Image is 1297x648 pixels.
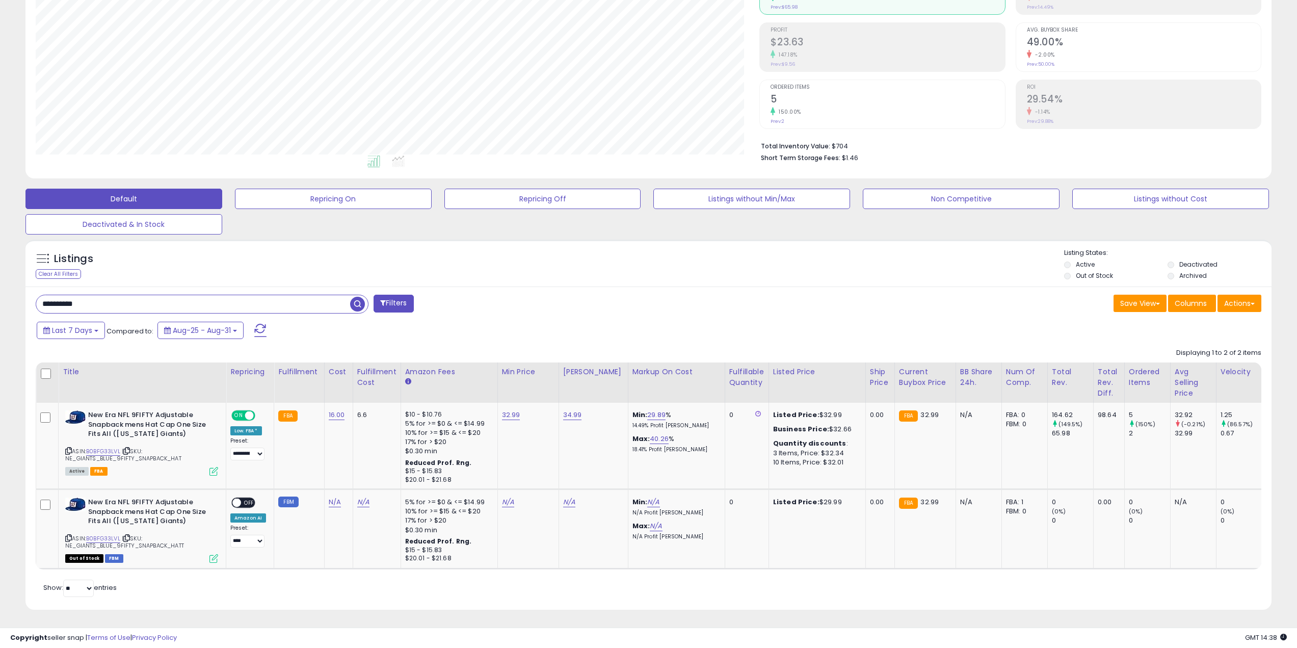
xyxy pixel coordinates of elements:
[107,326,153,336] span: Compared to:
[653,189,850,209] button: Listings without Min/Max
[1052,516,1093,525] div: 0
[1027,28,1261,33] span: Avg. Buybox Share
[1175,298,1207,308] span: Columns
[632,422,717,429] p: 14.49% Profit [PERSON_NAME]
[773,458,858,467] div: 10 Items, Price: $32.01
[563,367,624,377] div: [PERSON_NAME]
[65,534,184,550] span: | SKU: NE_GIANTS_BLUE_9FIFTY_SNAPBACK_HATT
[230,513,266,523] div: Amazon AI
[773,438,846,448] b: Quantity discounts
[88,410,212,442] b: New Era NFL 9FIFTY Adjustable Snapback mens Hat Cap One Size Fits All ([US_STATE] Giants)
[1179,260,1217,269] label: Deactivated
[1114,295,1167,312] button: Save View
[1098,498,1117,507] div: 0.00
[86,447,120,456] a: B0BFG33LVL
[632,509,717,516] p: N/A Profit [PERSON_NAME]
[1006,498,1040,507] div: FBA: 1
[1175,498,1208,507] div: N/A
[105,554,123,563] span: FBM
[278,497,298,507] small: FBM
[405,437,490,447] div: 17% for > $20
[1129,507,1143,515] small: (0%)
[87,633,130,642] a: Terms of Use
[761,153,840,162] b: Short Term Storage Fees:
[10,633,177,643] div: seller snap | |
[1098,410,1117,420] div: 98.64
[230,426,262,435] div: Low. FBA *
[870,410,887,420] div: 0.00
[1052,410,1093,420] div: 164.62
[632,410,717,429] div: %
[1175,367,1212,399] div: Avg Selling Price
[357,367,396,388] div: Fulfillment Cost
[1179,271,1207,280] label: Archived
[405,516,490,525] div: 17% for > $20
[405,419,490,428] div: 5% for >= $0 & <= $14.99
[65,498,86,511] img: 41b60OJyNjL._SL40_.jpg
[632,497,648,507] b: Min:
[1052,367,1089,388] div: Total Rev.
[1076,271,1113,280] label: Out of Stock
[90,467,108,476] span: FBA
[65,410,86,424] img: 41b60OJyNjL._SL40_.jpg
[1175,429,1216,438] div: 32.99
[502,410,520,420] a: 32.99
[25,214,222,235] button: Deactivated & In Stock
[405,410,490,419] div: $10 - $10.76
[1031,51,1055,59] small: -2.00%
[405,447,490,456] div: $0.30 min
[773,498,858,507] div: $29.99
[405,476,490,484] div: $20.01 - $21.68
[563,497,575,507] a: N/A
[632,446,717,453] p: 18.41% Profit [PERSON_NAME]
[405,526,490,535] div: $0.30 min
[773,410,858,420] div: $32.99
[329,410,345,420] a: 16.00
[870,498,887,507] div: 0.00
[773,449,858,458] div: 3 Items, Price: $32.34
[502,497,514,507] a: N/A
[1072,189,1269,209] button: Listings without Cost
[1135,420,1155,428] small: (150%)
[405,467,490,476] div: $15 - $15.83
[43,583,117,592] span: Show: entries
[63,367,222,377] div: Title
[10,633,47,642] strong: Copyright
[771,4,798,10] small: Prev: $65.98
[1098,367,1120,399] div: Total Rev. Diff.
[1217,295,1261,312] button: Actions
[1129,498,1170,507] div: 0
[405,507,490,516] div: 10% for >= $15 & <= $20
[405,458,472,467] b: Reduced Prof. Rng.
[632,521,650,531] b: Max:
[1027,4,1053,10] small: Prev: 14.49%
[65,410,218,475] div: ASIN:
[729,498,761,507] div: 0
[405,377,411,386] small: Amazon Fees.
[1221,498,1262,507] div: 0
[1168,295,1216,312] button: Columns
[54,252,93,266] h5: Listings
[235,189,432,209] button: Repricing On
[761,139,1254,151] li: $704
[65,467,89,476] span: All listings currently available for purchase on Amazon
[899,367,951,388] div: Current Buybox Price
[771,85,1004,90] span: Ordered Items
[132,633,177,642] a: Privacy Policy
[899,410,918,422] small: FBA
[52,325,92,335] span: Last 7 Days
[773,424,829,434] b: Business Price:
[1031,108,1050,116] small: -1.14%
[1006,410,1040,420] div: FBA: 0
[647,497,659,507] a: N/A
[1176,348,1261,358] div: Displaying 1 to 2 of 2 items
[1129,516,1170,525] div: 0
[1027,36,1261,50] h2: 49.00%
[357,497,369,507] a: N/A
[632,434,650,444] b: Max:
[230,367,270,377] div: Repricing
[632,533,717,540] p: N/A Profit [PERSON_NAME]
[628,362,725,403] th: The percentage added to the cost of goods (COGS) that forms the calculator for Min & Max prices.
[357,410,393,420] div: 6.6
[254,411,270,420] span: OFF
